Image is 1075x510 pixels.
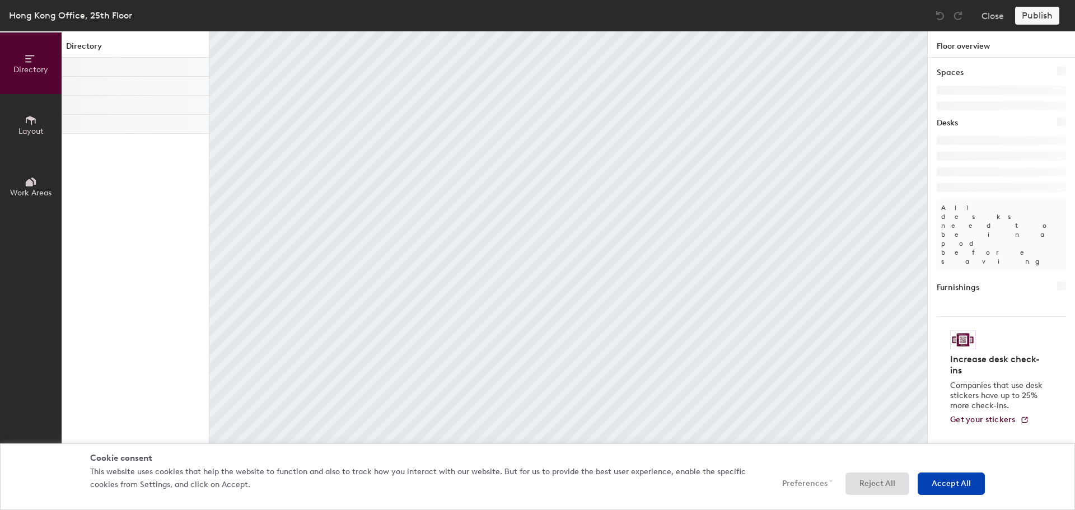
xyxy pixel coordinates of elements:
h4: Increase desk check-ins [950,354,1046,376]
div: Hong Kong Office, 25th Floor [9,8,132,22]
canvas: Map [209,31,927,510]
button: Accept All [918,472,985,495]
h1: Spaces [937,67,964,79]
span: Layout [18,127,44,136]
span: Get your stickers [950,415,1016,424]
a: Get your stickers [950,415,1029,425]
div: Cookie consent [90,452,985,464]
h1: Directory [62,40,209,58]
button: Preferences [768,472,837,495]
p: All desks need to be in a pod before saving [937,199,1066,270]
h1: Furnishings [937,282,979,294]
button: Close [981,7,1004,25]
span: Directory [13,65,48,74]
button: Reject All [845,472,909,495]
h1: Desks [937,117,958,129]
img: Sticker logo [950,330,976,349]
p: This website uses cookies that help the website to function and also to track how you interact wi... [90,466,757,491]
h1: Floor overview [928,31,1075,58]
p: Companies that use desk stickers have up to 25% more check-ins. [950,381,1046,411]
img: Undo [934,10,946,21]
span: Work Areas [10,188,52,198]
img: Redo [952,10,964,21]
